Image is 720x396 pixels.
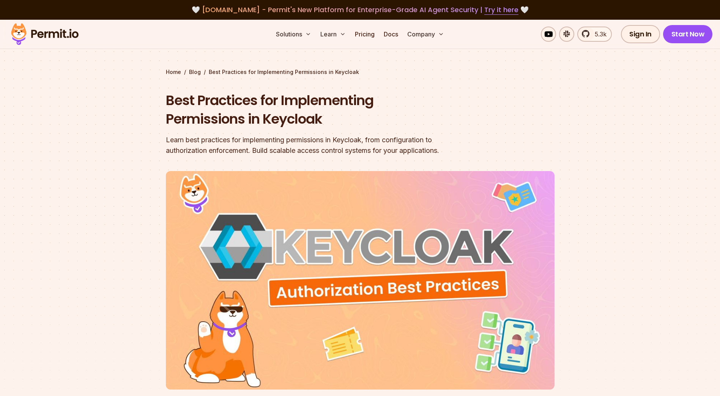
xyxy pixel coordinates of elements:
a: Blog [189,68,201,76]
a: Try it here [484,5,518,15]
a: Pricing [352,27,378,42]
a: Home [166,68,181,76]
div: 🤍 🤍 [18,5,702,15]
img: Permit logo [8,21,82,47]
span: [DOMAIN_NAME] - Permit's New Platform for Enterprise-Grade AI Agent Security | [202,5,518,14]
div: Learn best practices for implementing permissions in Keycloak, from configuration to authorizatio... [166,135,457,156]
a: Sign In [621,25,660,43]
img: Best Practices for Implementing Permissions in Keycloak [166,171,555,390]
span: 5.3k [590,30,607,39]
button: Company [404,27,447,42]
a: Start Now [663,25,713,43]
a: Docs [381,27,401,42]
button: Solutions [273,27,314,42]
div: / / [166,68,555,76]
a: 5.3k [577,27,612,42]
button: Learn [317,27,349,42]
h1: Best Practices for Implementing Permissions in Keycloak [166,91,457,129]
